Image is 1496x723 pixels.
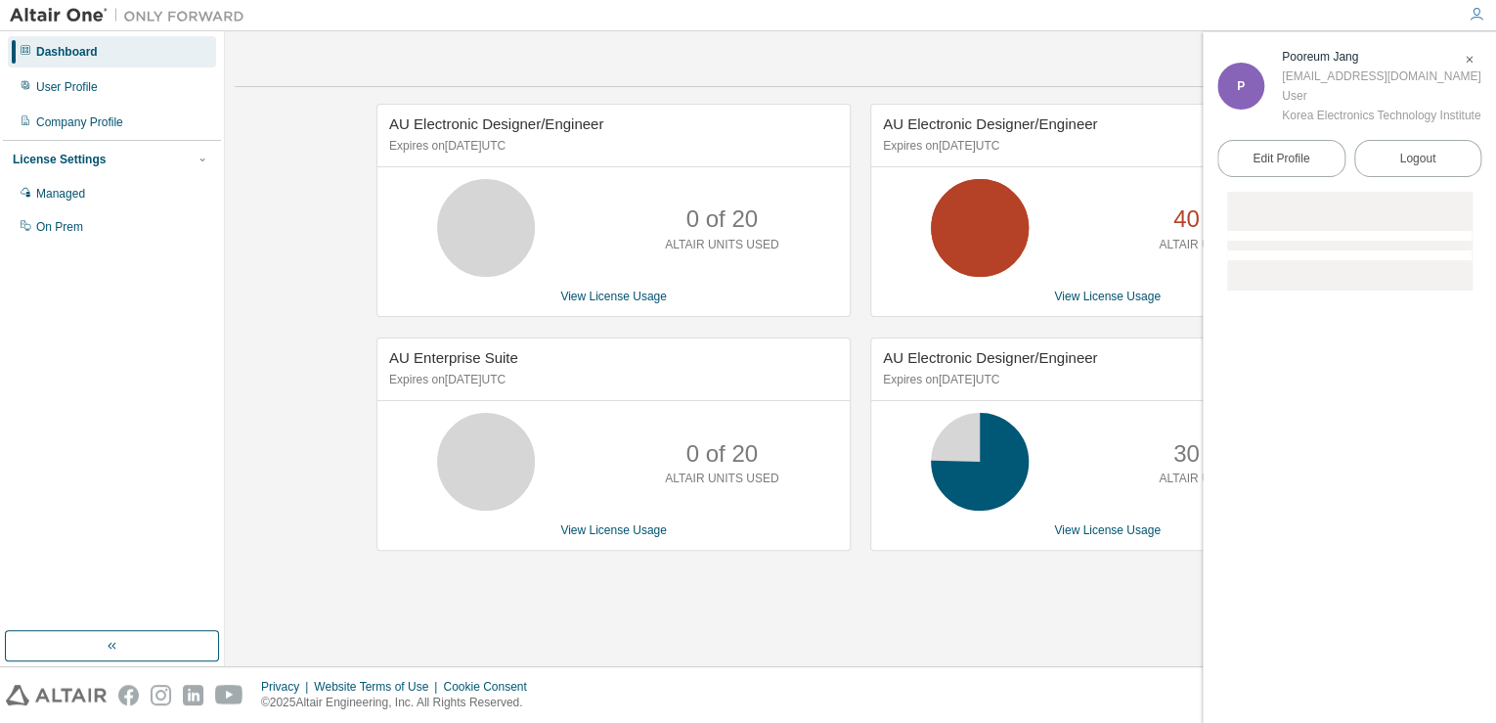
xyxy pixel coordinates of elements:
[151,685,171,705] img: instagram.svg
[1282,106,1480,125] div: Korea Electronics Technology Institute
[36,219,83,235] div: On Prem
[1173,437,1258,471] p: 30 of 40
[1237,79,1245,93] span: P
[560,290,667,303] a: View License Usage
[10,6,254,25] img: Altair One
[560,523,667,537] a: View License Usage
[389,138,833,155] p: Expires on [DATE] UTC
[36,79,98,95] div: User Profile
[1159,237,1272,253] p: ALTAIR UNITS USED
[1354,140,1482,177] button: Logout
[1399,149,1435,168] span: Logout
[1253,151,1309,166] span: Edit Profile
[314,679,443,695] div: Website Terms of Use
[183,685,203,705] img: linkedin.svg
[215,685,243,705] img: youtube.svg
[389,115,603,132] span: AU Electronic Designer/Engineer
[1054,523,1161,537] a: View License Usage
[1159,471,1272,487] p: ALTAIR UNITS USED
[36,44,98,60] div: Dashboard
[883,138,1327,155] p: Expires on [DATE] UTC
[1054,290,1161,303] a: View License Usage
[883,349,1097,366] span: AU Electronic Designer/Engineer
[261,679,314,695] div: Privacy
[883,372,1327,388] p: Expires on [DATE] UTC
[1282,86,1480,106] div: User
[883,115,1097,132] span: AU Electronic Designer/Engineer
[389,372,833,388] p: Expires on [DATE] UTC
[1282,67,1480,86] div: [EMAIL_ADDRESS][DOMAIN_NAME]
[389,349,518,366] span: AU Enterprise Suite
[686,203,758,236] p: 0 of 20
[443,679,538,695] div: Cookie Consent
[13,152,106,167] div: License Settings
[665,471,778,487] p: ALTAIR UNITS USED
[665,237,778,253] p: ALTAIR UNITS USED
[36,186,85,202] div: Managed
[118,685,139,705] img: facebook.svg
[1217,140,1345,177] a: Edit Profile
[686,437,758,471] p: 0 of 20
[36,114,123,130] div: Company Profile
[1173,203,1258,236] p: 40 of 40
[1282,47,1480,67] div: Pooreum Jang
[6,685,107,705] img: altair_logo.svg
[261,695,539,711] p: © 2025 Altair Engineering, Inc. All Rights Reserved.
